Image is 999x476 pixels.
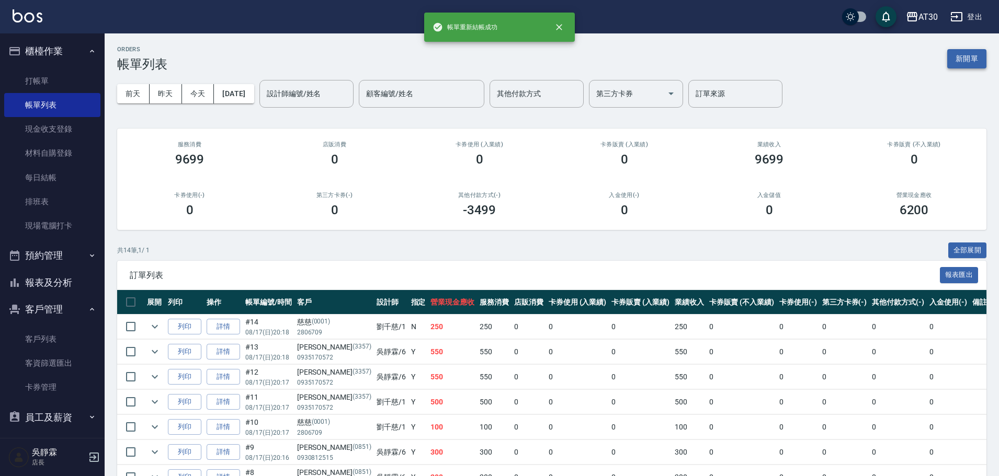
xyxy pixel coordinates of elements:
[477,340,512,364] td: 550
[777,315,820,339] td: 0
[927,415,970,439] td: 0
[927,340,970,364] td: 0
[672,340,707,364] td: 550
[408,440,428,465] td: Y
[374,315,408,339] td: 劉千慈 /1
[297,378,371,387] p: 0935170572
[243,365,294,389] td: #12
[150,84,182,103] button: 昨天
[911,152,918,167] h3: 0
[353,342,371,353] p: (3357)
[419,141,539,148] h2: 卡券使用 (入業績)
[147,394,163,410] button: expand row
[297,428,371,437] p: 2806709
[820,365,870,389] td: 0
[353,367,371,378] p: (3357)
[927,290,970,315] th: 入金使用(-)
[32,458,85,467] p: 店長
[766,203,773,217] h3: 0
[243,315,294,339] td: #14
[609,315,672,339] td: 0
[672,415,707,439] td: 100
[165,290,204,315] th: 列印
[312,417,331,428] p: (0001)
[243,390,294,414] td: #11
[8,447,29,468] img: Person
[777,415,820,439] td: 0
[168,419,201,435] button: 列印
[948,242,987,259] button: 全部展開
[374,290,408,315] th: 設計師
[331,152,338,167] h3: 0
[245,403,292,412] p: 08/17 (日) 20:17
[433,22,497,32] span: 帳單重新結帳成功
[374,390,408,414] td: 劉千慈 /1
[4,242,100,269] button: 預約管理
[4,190,100,214] a: 排班表
[707,440,777,465] td: 0
[707,290,777,315] th: 卡券販賣 (不入業績)
[130,141,249,148] h3: 服務消費
[245,328,292,337] p: 08/17 (日) 20:18
[374,340,408,364] td: 吳靜霖 /6
[207,444,240,460] a: 詳情
[707,365,777,389] td: 0
[4,296,100,323] button: 客戶管理
[477,415,512,439] td: 100
[243,290,294,315] th: 帳單編號/時間
[245,353,292,362] p: 08/17 (日) 20:18
[564,192,684,199] h2: 入金使用(-)
[297,453,371,462] p: 0930812515
[408,390,428,414] td: Y
[182,84,214,103] button: 今天
[297,417,371,428] div: 慈慈
[707,390,777,414] td: 0
[428,365,477,389] td: 550
[117,246,150,255] p: 共 14 筆, 1 / 1
[820,315,870,339] td: 0
[428,415,477,439] td: 100
[546,315,609,339] td: 0
[130,270,940,281] span: 訂單列表
[428,290,477,315] th: 營業現金應收
[117,57,167,72] h3: 帳單列表
[428,390,477,414] td: 500
[927,440,970,465] td: 0
[902,6,942,28] button: AT30
[512,315,546,339] td: 0
[546,415,609,439] td: 0
[672,290,707,315] th: 業績收入
[353,392,371,403] p: (3357)
[168,369,201,385] button: 列印
[512,365,546,389] td: 0
[297,342,371,353] div: [PERSON_NAME]
[147,319,163,334] button: expand row
[353,442,371,453] p: (0851)
[4,269,100,296] button: 報表及分析
[707,415,777,439] td: 0
[777,340,820,364] td: 0
[4,93,100,117] a: 帳單列表
[297,403,371,412] p: 0935170572
[243,340,294,364] td: #13
[297,367,371,378] div: [PERSON_NAME]
[144,290,165,315] th: 展開
[854,192,974,199] h2: 營業現金應收
[331,203,338,217] h3: 0
[477,390,512,414] td: 500
[707,315,777,339] td: 0
[820,290,870,315] th: 第三方卡券(-)
[207,394,240,410] a: 詳情
[777,390,820,414] td: 0
[4,431,100,458] button: 商品管理
[477,315,512,339] td: 250
[672,315,707,339] td: 250
[854,141,974,148] h2: 卡券販賣 (不入業績)
[419,192,539,199] h2: 其他付款方式(-)
[275,141,394,148] h2: 店販消費
[297,328,371,337] p: 2806709
[609,440,672,465] td: 0
[707,340,777,364] td: 0
[408,340,428,364] td: Y
[927,365,970,389] td: 0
